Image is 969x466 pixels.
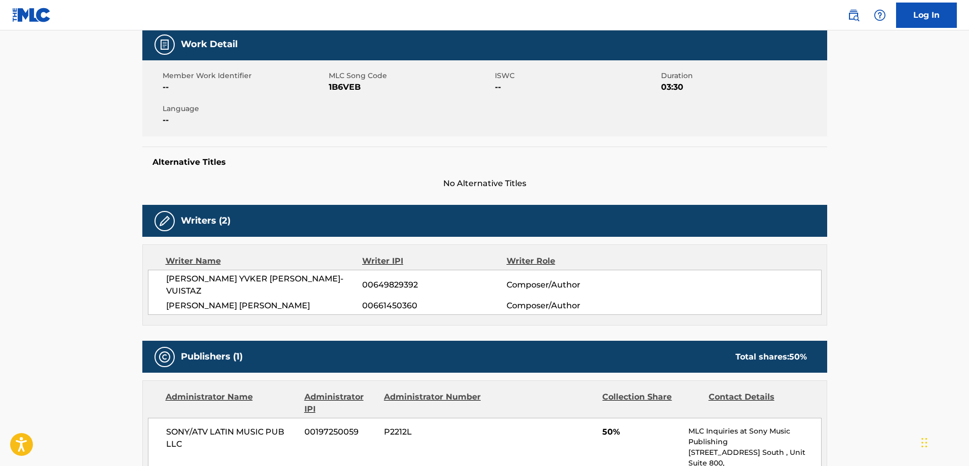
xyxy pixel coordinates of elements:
[304,426,376,438] span: 00197250059
[602,426,681,438] span: 50%
[166,391,297,415] div: Administrator Name
[661,70,825,81] span: Duration
[329,81,492,93] span: 1B6VEB
[362,279,506,291] span: 00649829392
[495,70,658,81] span: ISWC
[918,417,969,466] iframe: Chat Widget
[159,351,171,363] img: Publishers
[166,255,363,267] div: Writer Name
[384,426,482,438] span: P2212L
[789,352,807,362] span: 50 %
[507,300,638,312] span: Composer/Author
[163,103,326,114] span: Language
[159,39,171,51] img: Work Detail
[142,177,827,190] span: No Alternative Titles
[507,279,638,291] span: Composer/Author
[735,351,807,363] div: Total shares:
[166,273,363,297] span: [PERSON_NAME] YVKER [PERSON_NAME]-VUISTAZ
[181,215,230,227] h5: Writers (2)
[896,3,957,28] a: Log In
[384,391,482,415] div: Administrator Number
[163,70,326,81] span: Member Work Identifier
[166,300,363,312] span: [PERSON_NAME] [PERSON_NAME]
[362,300,506,312] span: 00661450360
[152,157,817,167] h5: Alternative Titles
[159,215,171,227] img: Writers
[495,81,658,93] span: --
[304,391,376,415] div: Administrator IPI
[163,114,326,126] span: --
[362,255,507,267] div: Writer IPI
[847,9,860,21] img: search
[181,351,243,363] h5: Publishers (1)
[870,5,890,25] div: Help
[874,9,886,21] img: help
[163,81,326,93] span: --
[602,391,701,415] div: Collection Share
[661,81,825,93] span: 03:30
[921,427,927,458] div: Drag
[166,426,297,450] span: SONY/ATV LATIN MUSIC PUB LLC
[843,5,864,25] a: Public Search
[329,70,492,81] span: MLC Song Code
[12,8,51,22] img: MLC Logo
[507,255,638,267] div: Writer Role
[709,391,807,415] div: Contact Details
[688,426,821,447] p: MLC Inquiries at Sony Music Publishing
[181,39,238,50] h5: Work Detail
